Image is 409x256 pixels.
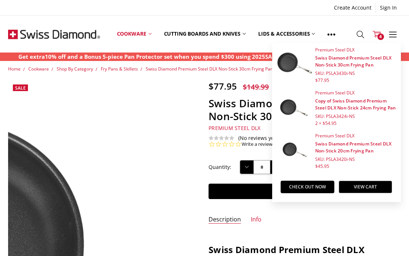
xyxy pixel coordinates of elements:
span: $149.99 [243,82,269,92]
a: Create Account [330,3,376,13]
a: Swiss Diamond Premium Steel DLX Non-Stick 20cm Frying Pan [315,141,392,154]
span: 2 × $54.95 [315,120,396,127]
h1: Swiss Diamond Premium Steel DLX Non-Stick 30cm Frying Pan [209,97,401,123]
a: Fry Pans & Skillets [101,66,138,72]
span: $77.95 [315,77,396,84]
span: Sale [15,85,26,91]
span: SKU: [315,113,325,119]
span: Premium Steel DLX [315,46,396,53]
a: 4 [369,25,385,43]
span: SKU: [315,70,325,76]
p: Get extra10% off and a Bonus 5-piece Pan Protector set when you spend $300 using 2025SALE coupon ... [18,53,391,61]
a: Home [8,66,21,72]
span: Premium Steel DLX [315,89,396,96]
a: Lids & Accessories [252,18,321,50]
a: Sign In [376,3,401,13]
img: Copy of Swiss Diamond Premium Steel DLX Non-Stick 24cm Frying Pan [275,90,312,126]
span: Premium Steel DLX [315,132,396,139]
a: Write a review [242,141,273,148]
a: Cutting boards and knives [158,18,252,50]
a: Copy of Swiss Diamond Premium Steel DLX Non-Stick 24cm Frying Pan [315,98,396,111]
span: SKU: [315,156,325,162]
a: Swiss Diamond Premium Steel DLX Non-Stick 30cm Frying Pan [315,55,392,68]
span: PSLA3420i-NS [326,156,355,162]
img: Swiss Diamond Premium Steel DLX Non-Stick 30cm Frying Pan [275,47,312,83]
img: Free Shipping On Every Order [8,16,100,53]
span: PSLA3430i-NS [326,70,355,76]
a: Cookware [111,18,158,50]
span: (No reviews yet) [238,135,277,141]
label: Quantity: [209,163,231,171]
a: Show All [321,18,342,51]
a: Description [209,216,241,224]
a: Check out now [281,181,334,193]
span: $45.95 [315,163,396,170]
span: Premium Steel DLX [209,125,260,131]
a: View Cart [339,181,392,193]
a: Cookware [28,66,49,72]
a: Shop By Category [57,66,93,72]
span: PSLA3424i-NS [326,113,355,119]
span: 4 [377,33,384,40]
img: Swiss Diamond Premium Steel DLX Non-Stick 20cm Frying Pan [275,133,312,169]
span: $77.95 [209,80,237,92]
a: Info [251,216,262,224]
a: Swiss Diamond Premium Steel DLX Non-Stick 30cm Frying Pan [146,66,273,72]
